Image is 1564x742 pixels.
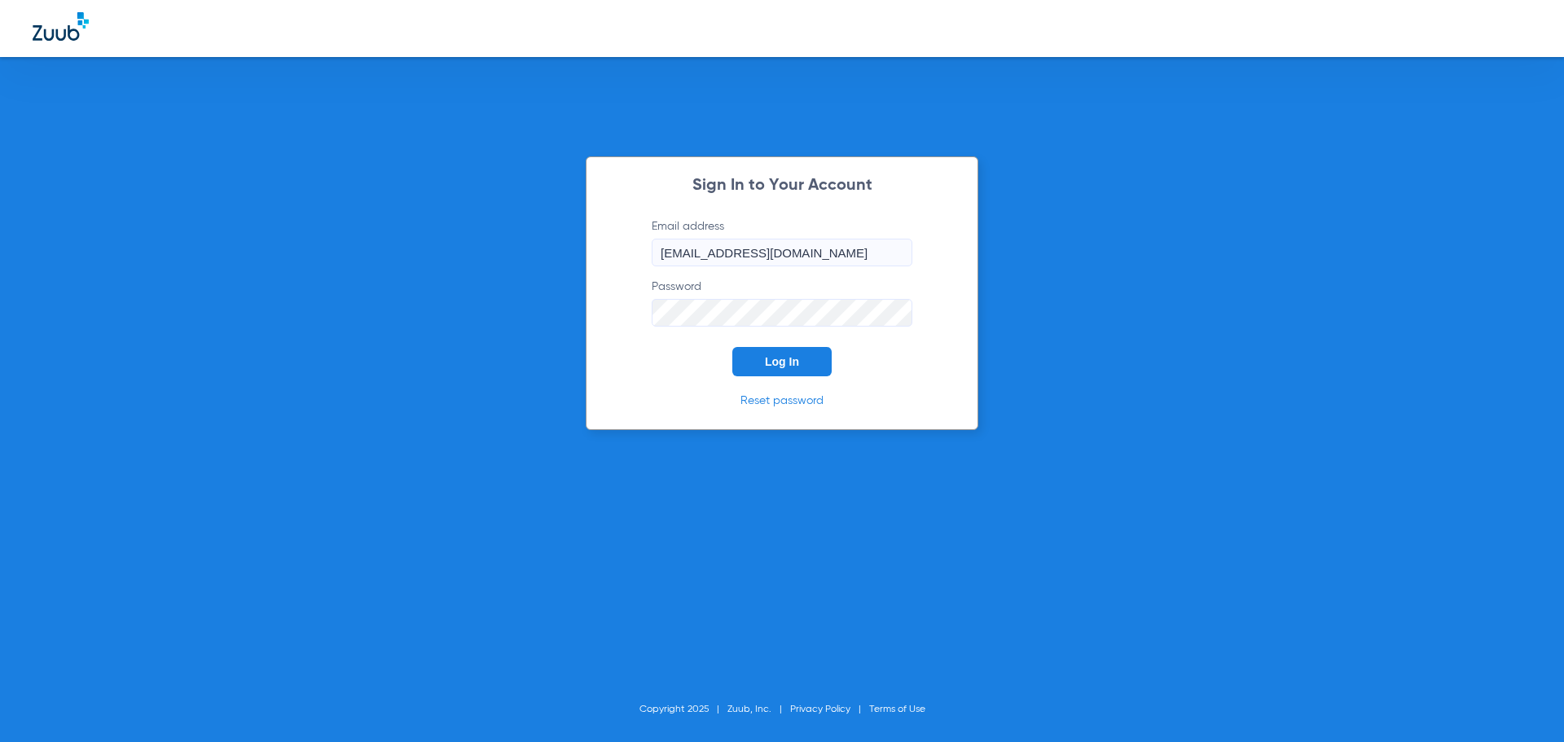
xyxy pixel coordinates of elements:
[765,355,799,368] span: Log In
[33,12,89,41] img: Zuub Logo
[740,395,824,406] a: Reset password
[652,239,912,266] input: Email address
[727,701,790,718] li: Zuub, Inc.
[732,347,832,376] button: Log In
[652,299,912,327] input: Password
[652,218,912,266] label: Email address
[869,705,925,714] a: Terms of Use
[639,701,727,718] li: Copyright 2025
[627,178,937,194] h2: Sign In to Your Account
[1483,664,1564,742] iframe: Chat Widget
[652,279,912,327] label: Password
[790,705,850,714] a: Privacy Policy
